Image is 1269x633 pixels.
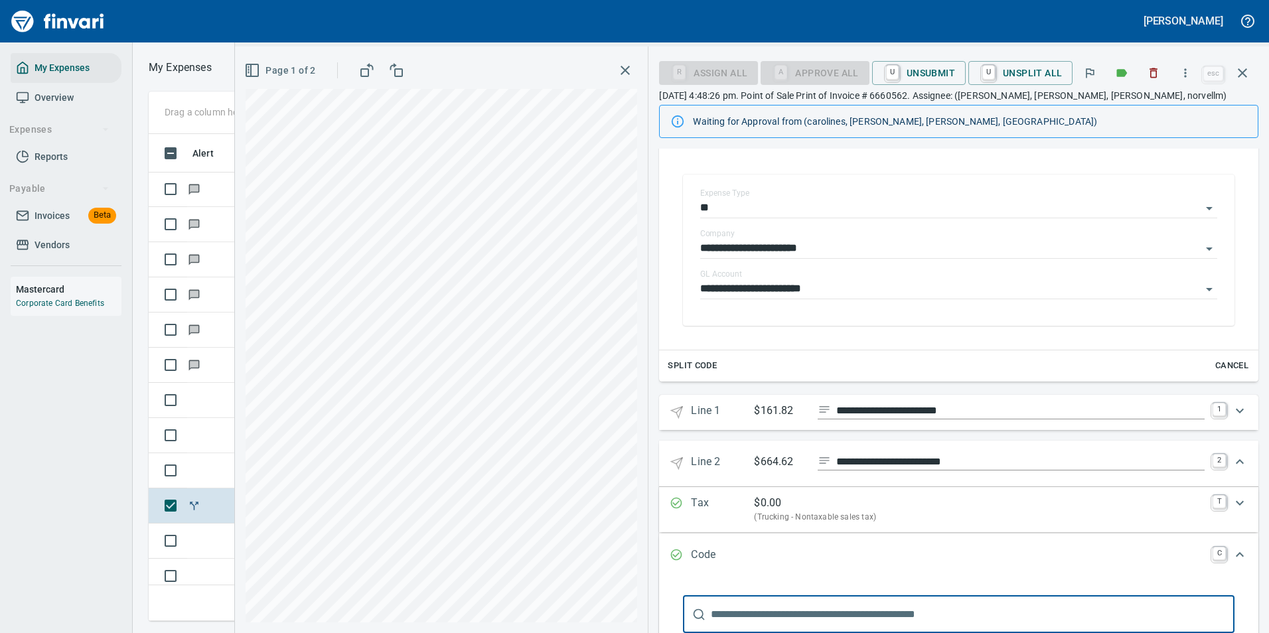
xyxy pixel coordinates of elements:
[659,89,1258,102] p: [DATE] 4:48:26 pm. Point of Sale Print of Invoice # 6660562. Assignee: ([PERSON_NAME], [PERSON_NA...
[165,105,359,119] p: Drag a column heading here to group the table
[9,180,110,197] span: Payable
[691,547,754,564] p: Code
[187,501,201,510] span: Split transaction
[11,230,121,260] a: Vendors
[187,184,201,193] span: Has messages
[35,90,74,106] span: Overview
[659,66,758,78] div: Assign All
[754,403,807,419] p: $161.82
[35,237,70,253] span: Vendors
[979,62,1062,84] span: Unsplit All
[754,495,781,511] p: $ 0.00
[754,511,1205,524] p: (Trucking - Nontaxable sales tax)
[187,255,201,263] span: Has messages
[187,325,201,334] span: Has messages
[872,61,966,85] button: UUnsubmit
[1139,58,1168,88] button: Discard
[149,60,212,76] nav: breadcrumb
[16,299,104,308] a: Corporate Card Benefits
[1200,199,1219,218] button: Open
[968,61,1073,85] button: UUnsplit All
[35,60,90,76] span: My Expenses
[35,208,70,224] span: Invoices
[11,53,121,83] a: My Expenses
[754,454,807,470] p: $664.62
[11,142,121,172] a: Reports
[4,117,115,142] button: Expenses
[700,189,749,197] label: Expense Type
[187,220,201,228] span: Has messages
[1200,240,1219,258] button: Open
[1213,403,1226,416] a: 1
[88,208,116,223] span: Beta
[982,65,995,80] a: U
[1171,58,1200,88] button: More
[1107,58,1136,88] button: Labels
[1203,66,1223,81] a: esc
[700,270,742,278] label: GL Account
[668,358,717,374] span: Split Code
[761,66,869,78] div: Expense Type required
[659,487,1258,532] div: Expand
[192,145,231,161] span: Alert
[691,454,754,473] p: Line 2
[691,403,754,422] p: Line 1
[691,495,754,524] p: Tax
[1213,454,1226,467] a: 2
[4,176,115,201] button: Payable
[659,441,1258,486] div: Expand
[9,121,110,138] span: Expenses
[8,5,108,37] img: Finvari
[1140,11,1227,31] button: [PERSON_NAME]
[664,356,720,376] button: Split Code
[1211,356,1253,376] button: Cancel
[1214,358,1250,374] span: Cancel
[1200,57,1258,89] span: Close invoice
[659,533,1258,577] div: Expand
[16,282,121,297] h6: Mastercard
[1213,547,1226,560] a: C
[35,149,68,165] span: Reports
[693,109,1247,133] div: Waiting for Approval from (carolines, [PERSON_NAME], [PERSON_NAME], [GEOGRAPHIC_DATA])
[659,156,1258,382] div: Expand
[11,201,121,231] a: InvoicesBeta
[187,360,201,369] span: Has messages
[1075,58,1104,88] button: Flag
[1200,280,1219,299] button: Open
[242,58,321,83] button: Page 1 of 2
[11,83,121,113] a: Overview
[886,65,899,80] a: U
[883,62,955,84] span: Unsubmit
[187,290,201,299] span: Has messages
[247,62,315,79] span: Page 1 of 2
[1144,14,1223,28] h5: [PERSON_NAME]
[149,60,212,76] p: My Expenses
[1213,495,1226,508] a: T
[192,145,214,161] span: Alert
[659,395,1258,430] div: Expand
[700,230,735,238] label: Company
